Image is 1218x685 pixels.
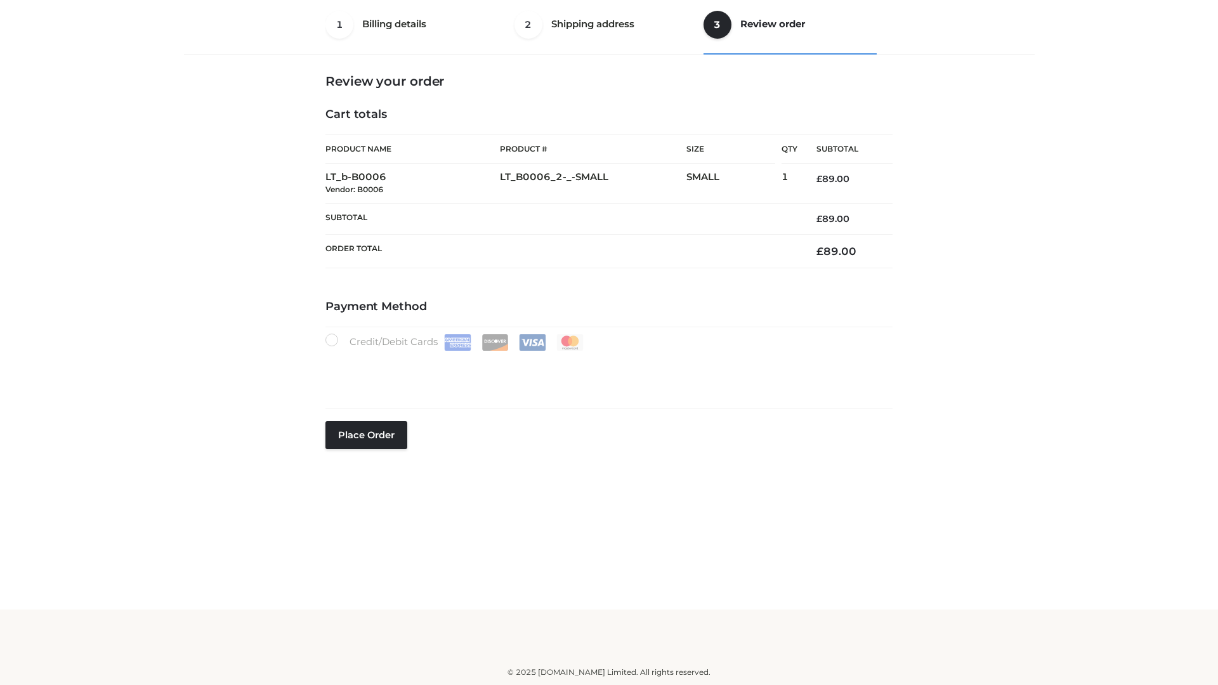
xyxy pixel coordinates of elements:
th: Product Name [325,134,500,164]
th: Qty [782,134,797,164]
h4: Cart totals [325,108,893,122]
td: LT_B0006_2-_-SMALL [500,164,686,204]
img: Amex [444,334,471,351]
h4: Payment Method [325,300,893,314]
td: SMALL [686,164,782,204]
bdi: 89.00 [816,173,849,185]
img: Mastercard [556,334,584,351]
bdi: 89.00 [816,213,849,225]
bdi: 89.00 [816,245,856,258]
td: 1 [782,164,797,204]
img: Visa [519,334,546,351]
span: £ [816,213,822,225]
button: Place order [325,421,407,449]
small: Vendor: B0006 [325,185,383,194]
span: £ [816,173,822,185]
label: Credit/Debit Cards [325,334,585,351]
td: LT_b-B0006 [325,164,500,204]
th: Order Total [325,235,797,268]
th: Subtotal [797,135,893,164]
div: © 2025 [DOMAIN_NAME] Limited. All rights reserved. [188,666,1030,679]
th: Product # [500,134,686,164]
img: Discover [481,334,509,351]
h3: Review your order [325,74,893,89]
th: Subtotal [325,203,797,234]
span: £ [816,245,823,258]
th: Size [686,135,775,164]
iframe: Secure payment input frame [323,348,890,395]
